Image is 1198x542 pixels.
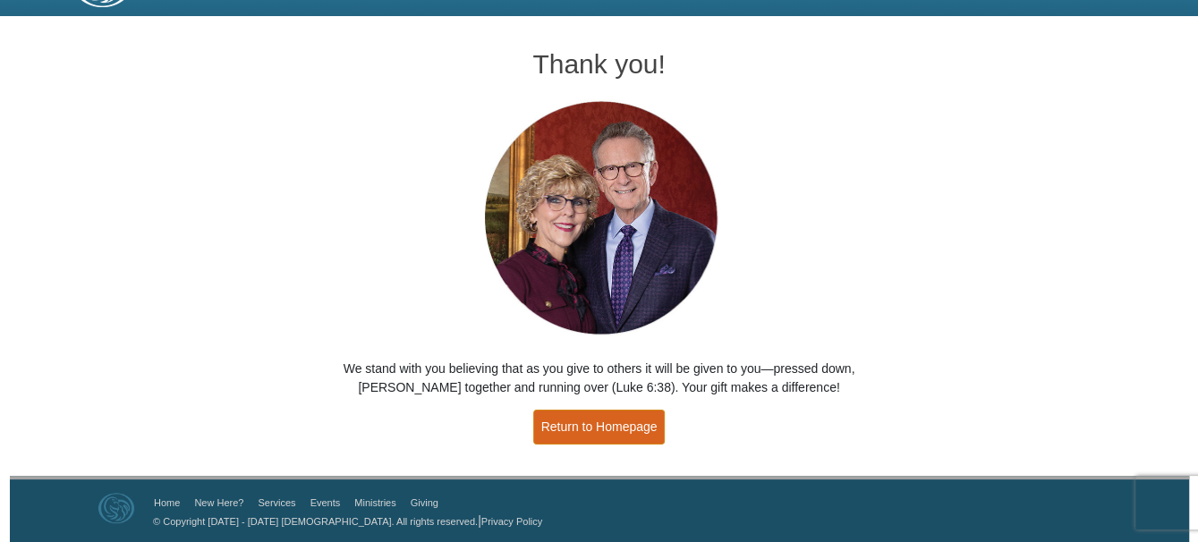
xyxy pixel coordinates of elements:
[258,497,295,508] a: Services
[147,512,542,530] p: |
[309,360,889,397] p: We stand with you believing that as you give to others it will be given to you—pressed down, [PER...
[154,497,180,508] a: Home
[533,410,666,445] a: Return to Homepage
[310,497,341,508] a: Events
[467,96,731,342] img: Pastors George and Terri Pearsons
[411,497,438,508] a: Giving
[481,516,542,527] a: Privacy Policy
[309,49,889,79] h1: Thank you!
[153,516,478,527] a: © Copyright [DATE] - [DATE] [DEMOGRAPHIC_DATA]. All rights reserved.
[98,493,134,523] img: Eagle Mountain International Church
[354,497,395,508] a: Ministries
[194,497,243,508] a: New Here?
